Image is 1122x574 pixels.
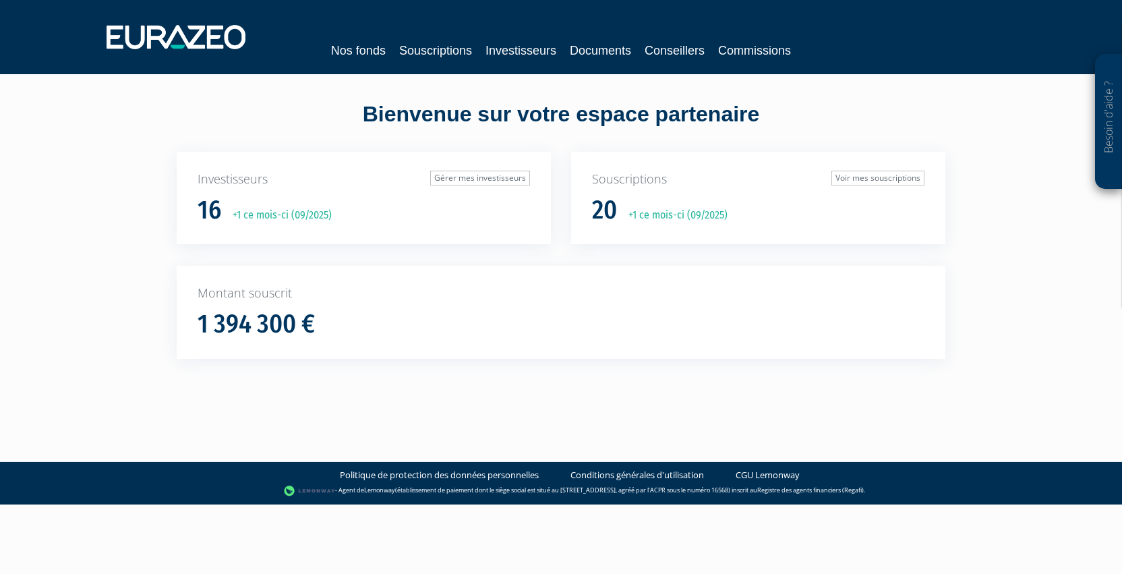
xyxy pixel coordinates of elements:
[592,196,617,225] h1: 20
[757,486,864,494] a: Registre des agents financiers (Regafi)
[284,484,336,498] img: logo-lemonway.png
[645,41,705,60] a: Conseillers
[13,484,1109,498] div: - Agent de (établissement de paiement dont le siège social est situé au [STREET_ADDRESS], agréé p...
[1101,61,1117,183] p: Besoin d'aide ?
[107,25,245,49] img: 1732889491-logotype_eurazeo_blanc_rvb.png
[619,208,728,223] p: +1 ce mois-ci (09/2025)
[198,171,530,188] p: Investisseurs
[167,99,955,152] div: Bienvenue sur votre espace partenaire
[736,469,800,482] a: CGU Lemonway
[430,171,530,185] a: Gérer mes investisseurs
[718,41,791,60] a: Commissions
[223,208,332,223] p: +1 ce mois-ci (09/2025)
[399,41,472,60] a: Souscriptions
[198,285,924,302] p: Montant souscrit
[340,469,539,482] a: Politique de protection des données personnelles
[831,171,924,185] a: Voir mes souscriptions
[364,486,395,494] a: Lemonway
[198,310,315,339] h1: 1 394 300 €
[570,41,631,60] a: Documents
[331,41,386,60] a: Nos fonds
[485,41,556,60] a: Investisseurs
[198,196,221,225] h1: 16
[592,171,924,188] p: Souscriptions
[570,469,704,482] a: Conditions générales d'utilisation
